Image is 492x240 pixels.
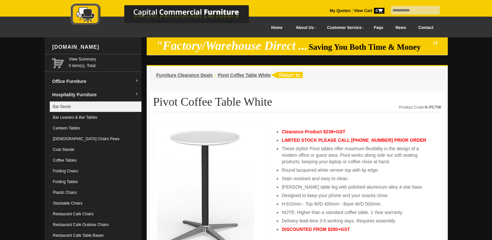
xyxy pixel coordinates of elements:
[271,72,303,78] img: return to
[282,167,434,173] li: Round lacquered white veneer top with lip edge.
[50,88,141,101] a: Hospitality Furnituredropdown
[309,43,431,51] span: Saving You Both Time & Money
[282,227,350,232] span: DISCOUNTED FROM $280+GST
[330,8,351,13] a: My Quotes
[50,198,141,209] a: Stackable Chairs
[389,20,412,35] a: News
[432,39,438,52] em: "
[69,56,139,62] a: View Summary
[50,134,141,144] a: [DEMOGRAPHIC_DATA] Chairs Pews
[50,166,141,177] a: Folding Chairs
[50,123,141,134] a: Canteen Tables
[368,20,390,35] a: Faqs
[53,3,280,29] a: Capital Commercial Furniture Logo
[218,73,271,78] a: Pivot Coffee Table White
[282,175,434,182] li: Stain resistant and easy to clean.
[352,8,384,13] a: View Cart0
[50,75,141,88] a: Office Furnituredropdown
[282,138,426,143] span: LIMITED STOCK PLEASE CALL [PHONE_NUMBER] PRIOR ORDER
[425,105,441,110] strong: K-PCTW
[282,184,434,190] li: [PERSON_NAME] table leg with polished aluminium alloy 4-star base.
[50,209,141,220] a: Restaurant Cafe Chairs
[282,218,434,224] li: Delivery lead-time 3-5 working days. Requires assembly.
[282,209,434,216] li: NOTE: Higher than a standard coffee table. 1 Year warranty.
[50,177,141,187] a: Folding Tables
[53,3,280,27] img: Capital Commercial Furniture Logo
[135,79,139,83] img: dropdown
[282,201,434,207] li: H:610mm - Top W/D 400mm - Base W/D 500mm
[399,104,441,111] div: Product Code:
[50,187,141,198] a: Plastic Chairs
[288,20,320,35] a: About Us
[50,37,141,57] div: [DOMAIN_NAME]
[50,155,141,166] a: Coffee Tables
[282,192,434,199] li: Designed to keep your phone and your snacks close.
[50,112,141,123] a: Bar Leaners & Bar Tables
[374,8,384,14] span: 0
[282,145,434,165] li: These stylish Pivot tables offer maximum flexibility in the design of a modern office or guest ar...
[412,20,439,35] a: Contact
[50,144,141,155] a: Coat Stands
[282,129,345,134] span: Clearance Product $239+GST
[135,92,139,96] img: dropdown
[153,96,441,112] h1: Pivot Coffee Table White
[50,101,141,112] a: Bar Stools
[156,73,213,78] a: Furniture Clearance Deals
[320,20,367,35] a: Customer Service
[214,72,216,78] li: ›
[354,8,384,13] strong: View Cart
[156,39,308,52] em: "Factory/Warehouse Direct ...
[50,220,141,230] a: Restaurant Cafe Outdoor Chairs
[69,56,139,68] span: 0 item(s), Total:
